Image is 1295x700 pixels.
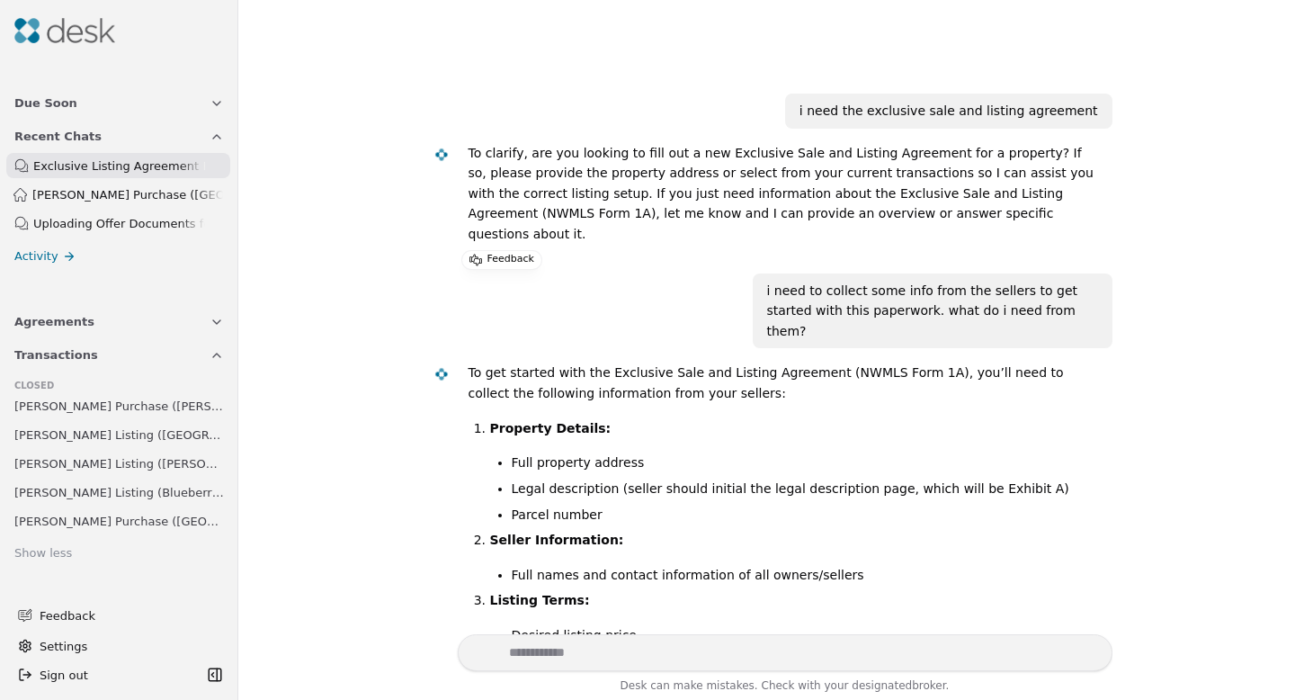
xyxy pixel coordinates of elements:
[14,127,102,146] span: Recent Chats
[487,251,534,269] p: Feedback
[469,143,1098,245] p: To clarify, are you looking to fill out a new Exclusive Sale and Listing Agreement for a property...
[14,397,224,416] span: [PERSON_NAME] Purchase ([PERSON_NAME])
[14,454,224,473] span: [PERSON_NAME] Listing ([PERSON_NAME])
[14,426,224,444] span: [PERSON_NAME] Listing ([GEOGRAPHIC_DATA])
[4,243,235,269] a: Activity
[512,565,1098,586] li: Full names and contact information of all owners/sellers
[4,338,235,372] button: Transactions
[4,120,235,153] button: Recent Chats
[512,505,1098,525] li: Parcel number
[799,101,1098,121] div: i need the exclusive sale and listing agreement
[6,211,230,236] a: Uploading Offer Documents for Review
[6,182,230,207] a: [PERSON_NAME] Purchase ([GEOGRAPHIC_DATA])
[14,18,115,43] img: Desk
[32,185,223,204] span: [PERSON_NAME] Purchase ([GEOGRAPHIC_DATA])
[852,679,912,692] span: designated
[33,157,205,175] div: Exclusive Listing Agreement Request
[14,346,98,364] span: Transactions
[433,367,449,382] img: Desk
[490,533,624,547] strong: Seller Information:
[433,147,449,162] img: Desk
[458,677,1112,700] div: Desk can make mistakes. Check with your broker.
[512,479,1098,499] li: Legal description (seller should initial the legal description page, which will be Exhibit A)
[11,660,202,689] button: Sign out
[14,544,72,563] div: Show less
[40,637,87,656] span: Settings
[11,632,228,660] button: Settings
[767,281,1098,342] div: i need to collect some info from the sellers to get started with this paperwork. what do i need f...
[40,606,213,625] span: Feedback
[512,453,1098,473] li: Full property address
[40,666,88,685] span: Sign out
[6,153,230,178] a: Exclusive Listing Agreement Request
[14,379,224,393] div: Closed
[33,214,205,233] div: Uploading Offer Documents for Review
[4,86,235,120] button: Due Soon
[14,247,58,265] span: Activity
[14,512,224,531] span: [PERSON_NAME] Purchase ([GEOGRAPHIC_DATA])
[14,312,94,331] span: Agreements
[490,421,612,435] strong: Property Details:
[7,599,224,632] button: Feedback
[469,363,1098,403] p: To get started with the Exclusive Sale and Listing Agreement (NWMLS Form 1A), you’ll need to coll...
[512,625,1098,646] li: Desired listing price
[490,593,590,607] strong: Listing Terms:
[458,634,1112,671] textarea: Write your prompt here
[14,483,224,502] span: [PERSON_NAME] Listing (Blueberry Ln)
[4,305,235,338] button: Agreements
[14,94,77,112] span: Due Soon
